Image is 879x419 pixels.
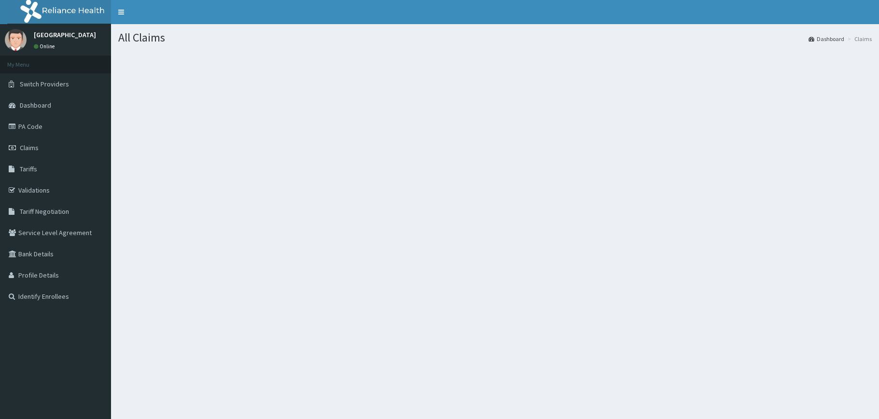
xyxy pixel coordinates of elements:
[20,101,51,110] span: Dashboard
[5,29,27,51] img: User Image
[845,35,872,43] li: Claims
[34,43,57,50] a: Online
[20,80,69,88] span: Switch Providers
[118,31,872,44] h1: All Claims
[34,31,96,38] p: [GEOGRAPHIC_DATA]
[20,143,39,152] span: Claims
[20,165,37,173] span: Tariffs
[20,207,69,216] span: Tariff Negotiation
[809,35,844,43] a: Dashboard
